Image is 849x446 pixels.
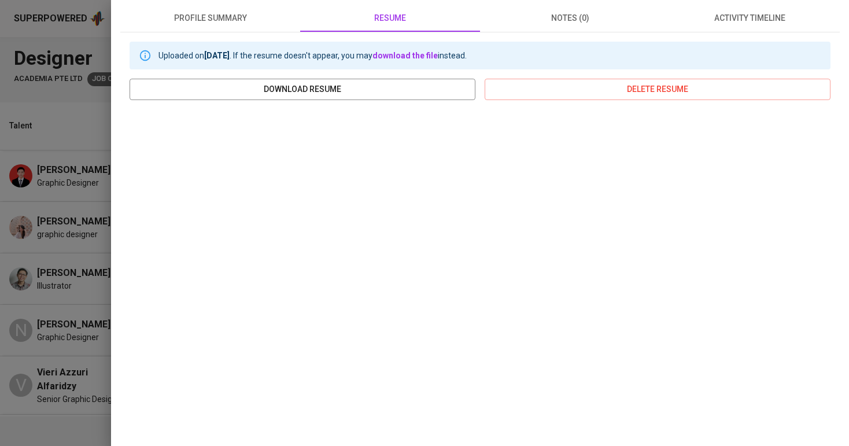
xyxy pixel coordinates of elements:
[372,51,438,60] a: download the file
[139,82,466,97] span: download resume
[307,11,473,25] span: resume
[494,82,821,97] span: delete resume
[485,79,830,100] button: delete resume
[667,11,833,25] span: activity timeline
[127,11,293,25] span: profile summary
[487,11,653,25] span: notes (0)
[130,79,475,100] button: download resume
[204,51,230,60] b: [DATE]
[158,45,467,66] div: Uploaded on . If the resume doesn't appear, you may instead.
